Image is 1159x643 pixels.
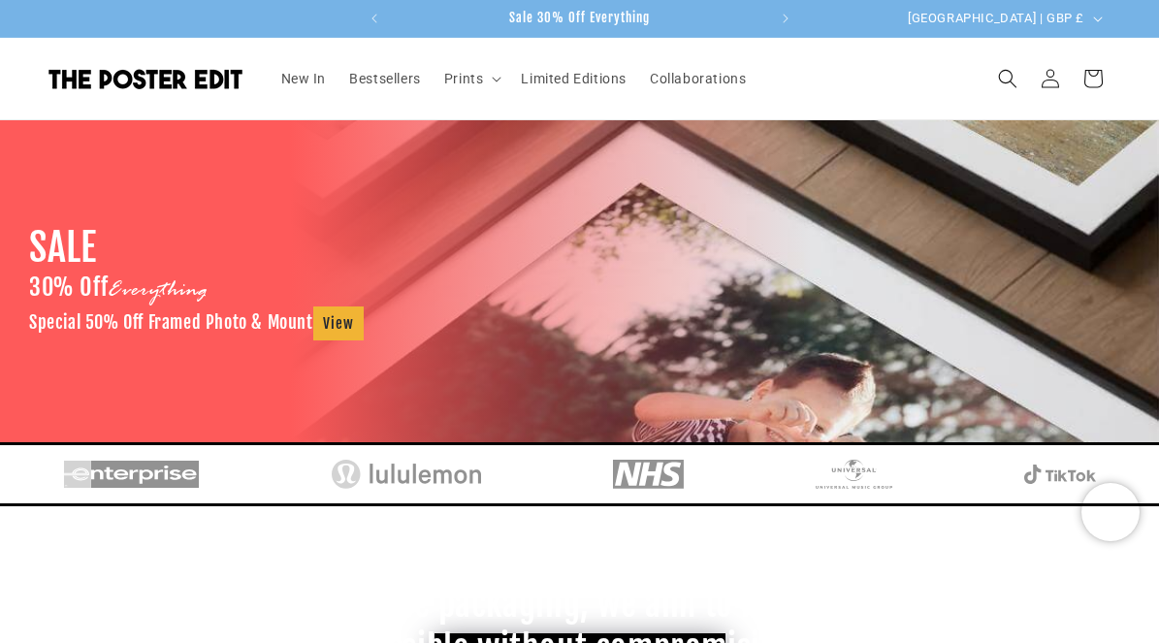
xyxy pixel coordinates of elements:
h3: Special 50% Off Framed Photo & Mount [29,306,364,340]
summary: Prints [433,58,510,99]
span: Limited Editions [521,70,627,87]
span: Everything [108,276,208,305]
img: The Poster Edit [48,69,242,89]
span: Sale 30% Off Everything [509,10,650,25]
span: New In [281,70,327,87]
a: The Poster Edit [42,61,250,96]
iframe: Chatra live chat [1081,483,1140,541]
span: [GEOGRAPHIC_DATA] | GBP £ [908,9,1084,28]
h1: SALE [29,222,96,273]
span: Prints [444,70,484,87]
span: Collaborations [650,70,746,87]
a: Bestsellers [338,58,433,99]
a: Limited Editions [509,58,638,99]
span: Bestsellers [349,70,421,87]
a: View [313,306,364,340]
a: Collaborations [638,58,757,99]
summary: Search [986,57,1029,100]
h2: 30% Off [29,273,208,306]
a: New In [270,58,338,99]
